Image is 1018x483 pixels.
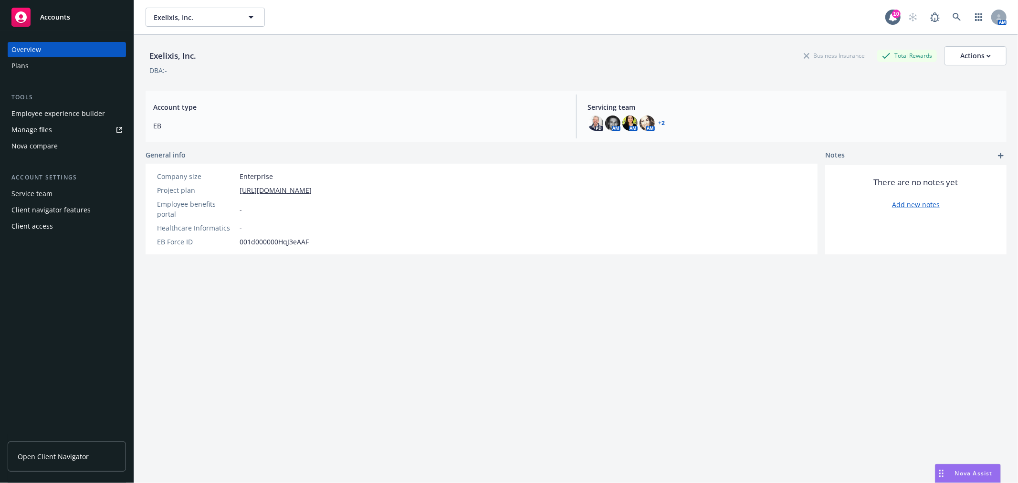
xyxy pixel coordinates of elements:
span: Open Client Navigator [18,451,89,462]
div: DBA: - [149,65,167,75]
div: Project plan [157,185,236,195]
div: Tools [8,93,126,102]
div: 10 [892,10,901,18]
div: Manage files [11,122,52,137]
a: Plans [8,58,126,73]
div: Drag to move [935,464,947,483]
img: photo [640,115,655,131]
div: Nova compare [11,138,58,154]
a: Client access [8,219,126,234]
a: Client navigator features [8,202,126,218]
a: +2 [659,120,665,126]
div: Actions [960,47,991,65]
a: Employee experience builder [8,106,126,121]
img: photo [588,115,603,131]
a: Manage files [8,122,126,137]
div: Company size [157,171,236,181]
span: Notes [825,150,845,161]
span: 001d000000HqJ3eAAF [240,237,309,247]
div: Client navigator features [11,202,91,218]
div: Employee benefits portal [157,199,236,219]
div: Service team [11,186,52,201]
span: Enterprise [240,171,273,181]
div: Employee experience builder [11,106,105,121]
div: Account settings [8,173,126,182]
div: Exelixis, Inc. [146,50,200,62]
div: Business Insurance [799,50,870,62]
div: Plans [11,58,29,73]
span: Account type [153,102,565,112]
span: Servicing team [588,102,999,112]
span: - [240,204,242,214]
a: Switch app [969,8,988,27]
div: EB Force ID [157,237,236,247]
a: Nova compare [8,138,126,154]
div: Overview [11,42,41,57]
a: [URL][DOMAIN_NAME] [240,185,312,195]
span: - [240,223,242,233]
img: photo [622,115,638,131]
a: Overview [8,42,126,57]
a: add [995,150,1007,161]
a: Start snowing [903,8,923,27]
span: Nova Assist [955,469,993,477]
img: photo [605,115,620,131]
button: Exelixis, Inc. [146,8,265,27]
button: Actions [945,46,1007,65]
a: Service team [8,186,126,201]
span: Accounts [40,13,70,21]
div: Healthcare Informatics [157,223,236,233]
a: Add new notes [892,199,940,210]
a: Report a Bug [925,8,945,27]
span: General info [146,150,186,160]
a: Search [947,8,966,27]
span: There are no notes yet [874,177,958,188]
div: Client access [11,219,53,234]
span: Exelixis, Inc. [154,12,236,22]
div: Total Rewards [877,50,937,62]
button: Nova Assist [935,464,1001,483]
span: EB [153,121,565,131]
a: Accounts [8,4,126,31]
